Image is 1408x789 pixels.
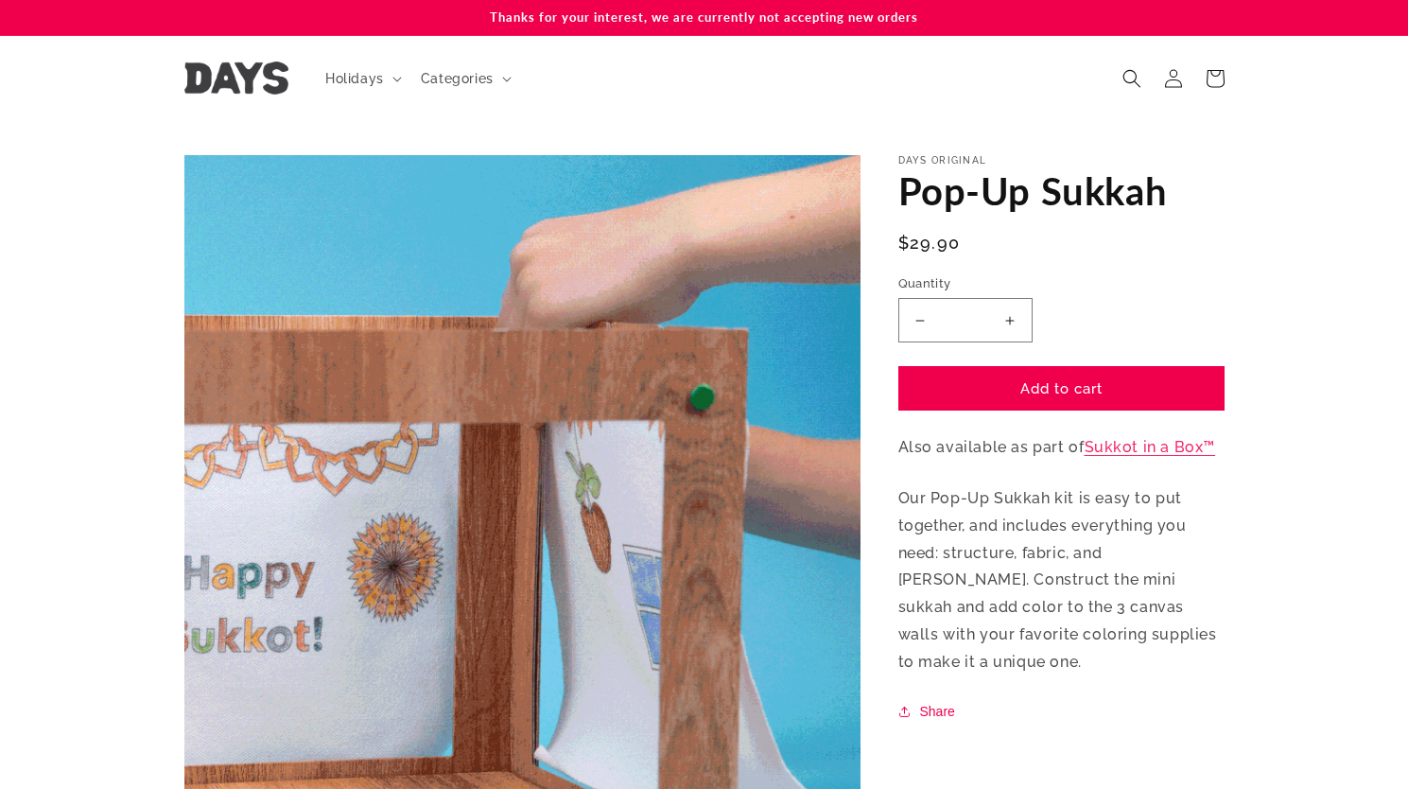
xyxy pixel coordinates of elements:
[409,59,519,98] summary: Categories
[898,366,1225,411] button: Add to cart
[898,155,1225,167] p: Days Original
[898,274,1225,293] label: Quantity
[325,70,384,87] span: Holidays
[898,230,961,255] span: $29.90
[314,59,409,98] summary: Holidays
[898,167,1225,216] h1: Pop-Up Sukkah
[421,70,494,87] span: Categories
[898,700,961,723] button: Share
[184,61,288,95] img: Days United
[1111,58,1153,99] summary: Search
[898,155,1225,723] div: Also available as part of
[898,485,1225,676] p: Our Pop-Up Sukkah kit is easy to put together, and includes everything you need: structure, fabri...
[1085,438,1216,456] a: Sukkot in a Box™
